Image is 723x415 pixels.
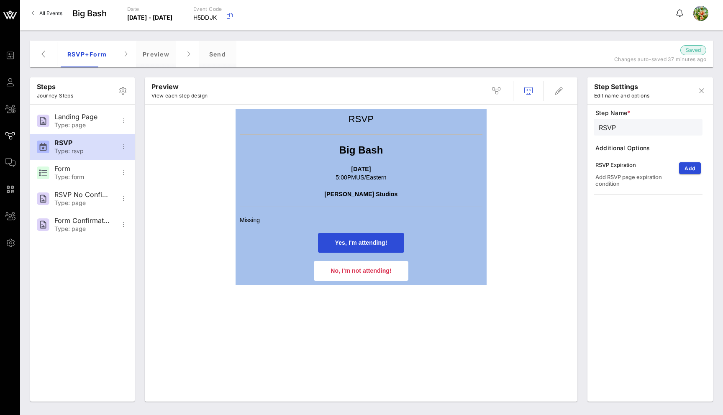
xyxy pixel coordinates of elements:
[679,162,701,174] button: Add
[594,82,649,92] p: step settings
[37,82,73,92] p: Steps
[193,5,222,13] p: Event Code
[136,41,176,67] div: Preview
[602,55,706,64] p: Changes auto-saved 37 minutes ago
[331,267,392,274] span: No, I'm not attending!
[240,174,482,182] p: 5:00PMUS/Eastern
[127,5,173,13] p: Date
[595,109,702,117] span: Step Name
[351,166,371,172] strong: [DATE]
[151,82,208,92] p: Preview
[339,144,383,156] strong: Big Bash
[54,191,110,199] div: RSVP No Confirmation
[240,215,482,225] div: Missing
[595,144,702,152] span: Additional Options
[325,191,398,197] strong: [PERSON_NAME] Studios
[54,122,110,129] div: Type: page
[314,261,408,281] a: No, I'm not attending!
[127,13,173,22] p: [DATE] - [DATE]
[39,10,62,16] span: All Events
[595,174,672,187] div: Add RSVP page expiration condition
[54,225,110,233] div: Type: page
[686,46,701,54] span: Saved
[199,41,236,67] div: Send
[54,174,110,181] div: Type: form
[54,139,110,147] div: RSVP
[54,200,110,207] div: Type: page
[684,165,695,172] span: Add
[37,92,73,100] p: Journey Steps
[54,148,110,155] div: Type: rsvp
[349,114,374,124] span: RSVP
[335,239,387,246] span: Yes, I'm attending!
[193,13,222,22] p: H5DDJK
[54,113,110,121] div: Landing Page
[240,134,482,135] table: divider
[54,217,110,225] div: Form Confirmation
[151,92,208,100] p: View each step design
[72,7,107,20] span: Big Bash
[61,41,113,67] div: RSVP+Form
[318,233,404,253] a: Yes, I'm attending!
[54,165,110,173] div: Form
[595,161,672,168] div: RSVP Expiration
[594,92,649,100] p: Edit name and options
[27,7,67,20] a: All Events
